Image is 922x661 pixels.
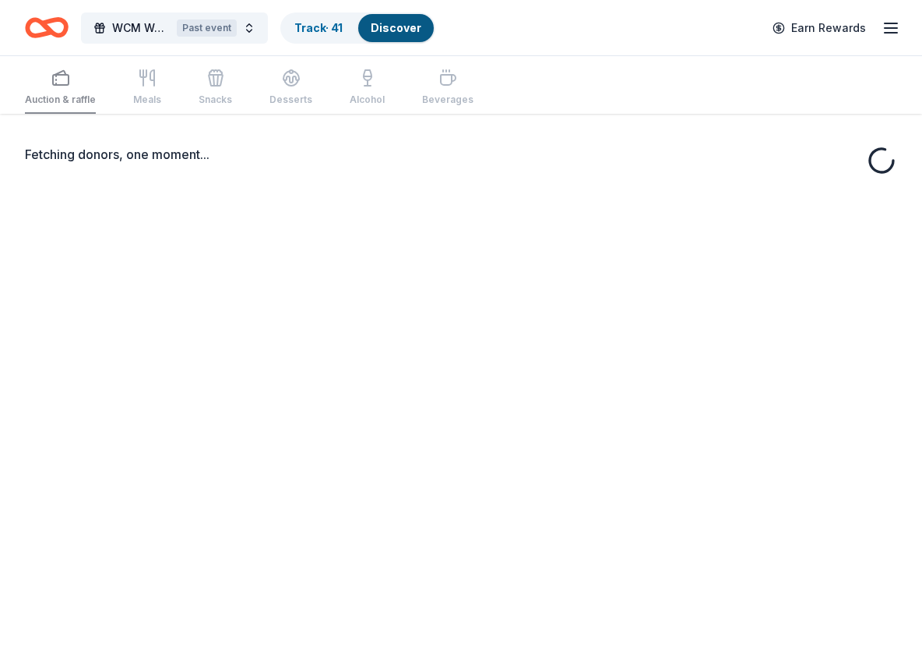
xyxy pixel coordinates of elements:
a: Home [25,9,69,46]
a: Discover [371,21,421,34]
button: WCM Weekly Free Community Bingo [GEOGRAPHIC_DATA] [US_STATE]Past event [81,12,268,44]
div: Past event [177,19,237,37]
a: Earn Rewards [763,14,875,42]
a: Track· 41 [294,21,343,34]
span: WCM Weekly Free Community Bingo [GEOGRAPHIC_DATA] [US_STATE] [112,19,171,37]
div: Fetching donors, one moment... [25,145,897,164]
button: Track· 41Discover [280,12,435,44]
